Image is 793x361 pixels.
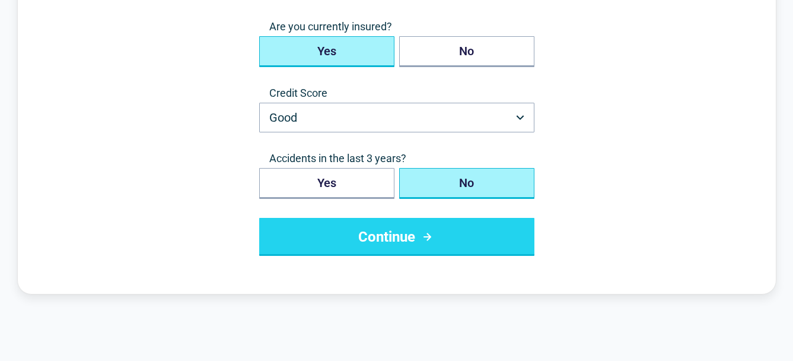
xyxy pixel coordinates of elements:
button: Yes [259,36,394,67]
button: Yes [259,168,394,199]
button: Continue [259,218,534,256]
label: Credit Score [259,86,534,100]
span: Accidents in the last 3 years? [259,151,534,166]
button: No [399,168,534,199]
button: No [399,36,534,67]
span: Are you currently insured? [259,20,534,34]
